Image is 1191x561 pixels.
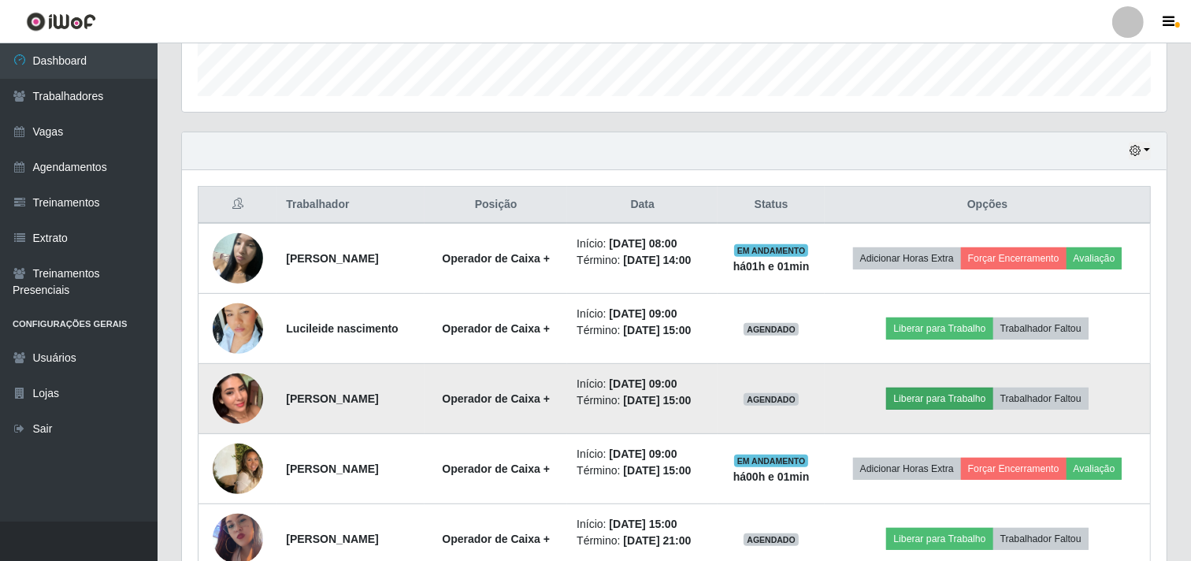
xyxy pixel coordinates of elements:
img: 1691066928968.jpeg [213,284,263,373]
strong: [PERSON_NAME] [286,533,378,545]
time: [DATE] 09:00 [609,307,677,320]
span: AGENDADO [744,323,799,336]
time: [DATE] 14:00 [623,254,691,266]
time: [DATE] 15:00 [623,394,691,407]
strong: [PERSON_NAME] [286,463,378,475]
strong: Operador de Caixa + [442,322,550,335]
li: Início: [577,376,708,392]
li: Término: [577,533,708,549]
th: Opções [825,187,1150,224]
li: Início: [577,516,708,533]
button: Trabalhador Faltou [993,388,1089,410]
time: [DATE] 15:00 [623,324,691,336]
time: [DATE] 15:00 [609,518,677,530]
th: Posição [425,187,567,224]
strong: há 00 h e 01 min [733,470,810,483]
strong: Operador de Caixa + [442,252,550,265]
button: Liberar para Trabalho [886,318,992,340]
strong: Operador de Caixa + [442,392,550,405]
li: Início: [577,446,708,463]
button: Forçar Encerramento [961,247,1067,269]
img: 1740601404981.jpeg [213,354,263,444]
strong: Operador de Caixa + [442,533,550,545]
button: Adicionar Horas Extra [853,247,961,269]
strong: [PERSON_NAME] [286,392,378,405]
button: Avaliação [1067,247,1122,269]
strong: Operador de Caixa + [442,463,550,475]
button: Liberar para Trabalho [886,388,992,410]
time: [DATE] 09:00 [609,377,677,390]
button: Trabalhador Faltou [993,318,1089,340]
strong: [PERSON_NAME] [286,252,378,265]
time: [DATE] 08:00 [609,237,677,250]
button: Forçar Encerramento [961,458,1067,480]
button: Adicionar Horas Extra [853,458,961,480]
time: [DATE] 15:00 [623,464,691,477]
span: EM ANDAMENTO [734,455,809,467]
th: Data [567,187,718,224]
strong: há 01 h e 01 min [733,260,810,273]
button: Liberar para Trabalho [886,528,992,550]
time: [DATE] 09:00 [609,448,677,460]
span: AGENDADO [744,393,799,406]
img: 1738432426405.jpeg [213,225,263,292]
li: Término: [577,252,708,269]
li: Início: [577,236,708,252]
img: CoreUI Logo [26,12,96,32]
button: Trabalhador Faltou [993,528,1089,550]
li: Término: [577,463,708,479]
li: Término: [577,392,708,409]
span: EM ANDAMENTO [734,244,809,257]
th: Status [718,187,825,224]
li: Término: [577,322,708,339]
th: Trabalhador [276,187,425,224]
span: AGENDADO [744,533,799,546]
time: [DATE] 21:00 [623,534,691,547]
strong: Lucileide nascimento [286,322,398,335]
button: Avaliação [1067,458,1122,480]
li: Início: [577,306,708,322]
img: 1751411337123.jpeg [213,430,263,508]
